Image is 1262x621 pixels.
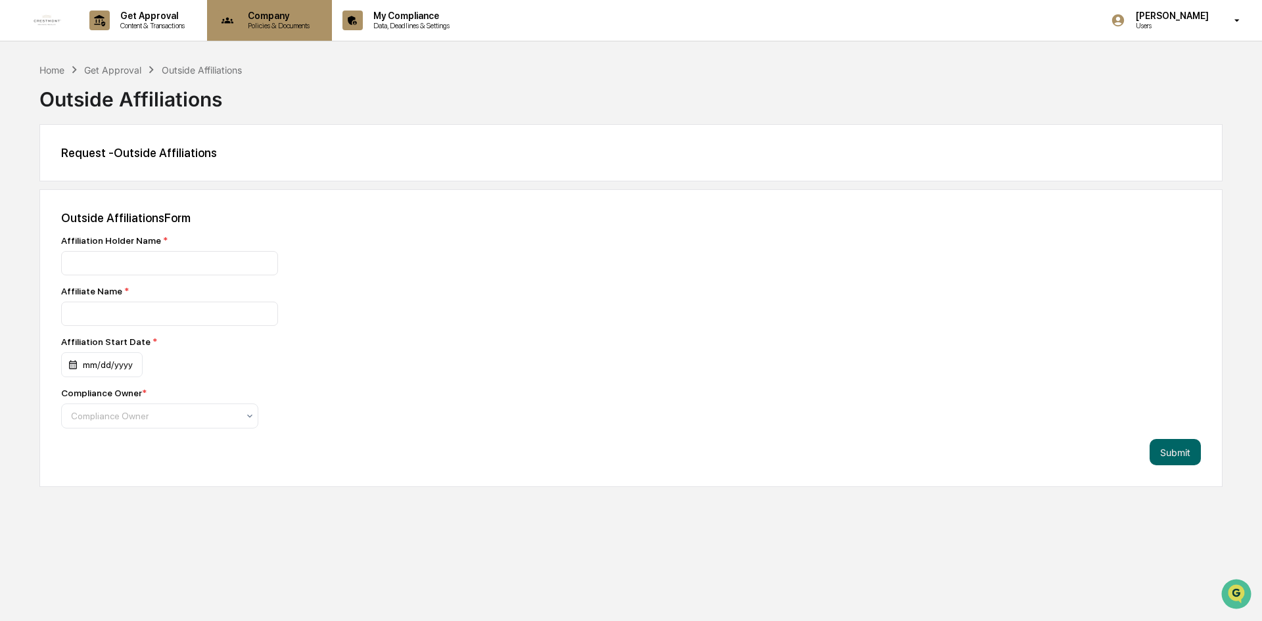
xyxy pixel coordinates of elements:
div: Request - Outside Affiliations [61,146,1201,160]
div: mm/dd/yyyy [61,352,143,377]
span: Data Lookup [26,191,83,204]
img: 1746055101610-c473b297-6a78-478c-a979-82029cc54cd1 [13,101,37,124]
p: Get Approval [110,11,191,21]
div: 🖐️ [13,167,24,177]
p: Policies & Documents [237,21,316,30]
div: Get Approval [84,64,141,76]
iframe: Open customer support [1220,578,1255,613]
div: Home [39,64,64,76]
div: Outside Affiliations [39,77,1223,111]
div: Affiliation Start Date [61,336,258,347]
a: 🔎Data Lookup [8,185,88,209]
p: How can we help? [13,28,239,49]
div: We're available if you need us! [45,114,166,124]
span: Attestations [108,166,163,179]
p: Data, Deadlines & Settings [363,21,456,30]
p: Company [237,11,316,21]
button: Start new chat [223,104,239,120]
a: 🗄️Attestations [90,160,168,184]
span: Pylon [131,223,159,233]
div: Outside Affiliations [162,64,242,76]
img: logo [32,5,63,36]
p: My Compliance [363,11,456,21]
div: Compliance Owner [61,388,147,398]
span: Preclearance [26,166,85,179]
div: Outside Affiliations Form [61,211,1201,225]
div: 🗄️ [95,167,106,177]
a: 🖐️Preclearance [8,160,90,184]
div: 🔎 [13,192,24,202]
a: Powered byPylon [93,222,159,233]
div: Affiliation Holder Name [61,235,521,246]
div: Start new chat [45,101,216,114]
p: Content & Transactions [110,21,191,30]
p: [PERSON_NAME] [1125,11,1215,21]
p: Users [1125,21,1215,30]
button: Submit [1150,439,1201,465]
div: Affiliate Name [61,286,521,296]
